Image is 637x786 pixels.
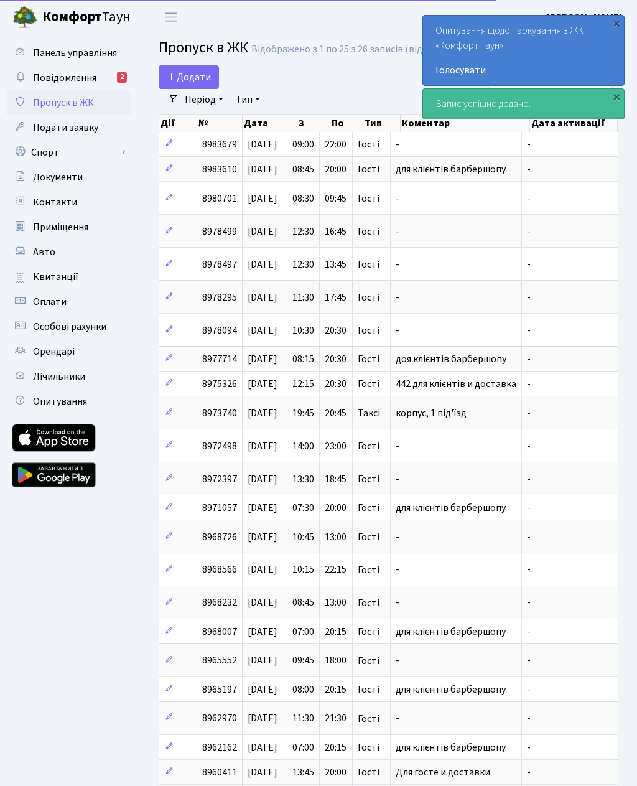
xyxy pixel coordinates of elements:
[325,654,346,668] span: 18:00
[358,565,379,575] span: Гості
[358,354,379,364] span: Гості
[325,192,346,205] span: 09:45
[202,324,237,337] span: 8978094
[33,370,85,383] span: Лічильники
[248,563,277,577] span: [DATE]
[527,765,531,779] span: -
[248,377,277,391] span: [DATE]
[396,596,399,610] span: -
[248,439,277,453] span: [DATE]
[325,712,346,726] span: 21:30
[248,596,277,610] span: [DATE]
[527,162,531,176] span: -
[33,220,88,234] span: Приміщення
[547,10,622,25] a: [PERSON_NAME]
[6,339,131,364] a: Орендарі
[325,596,346,610] span: 13:00
[358,742,379,752] span: Гості
[396,324,399,337] span: -
[325,138,346,151] span: 22:00
[292,162,314,176] span: 08:45
[325,501,346,515] span: 20:00
[358,532,379,542] span: Гості
[202,352,237,366] span: 8977714
[248,291,277,304] span: [DATE]
[292,563,314,577] span: 10:15
[6,115,131,140] a: Подати заявку
[292,625,314,639] span: 07:00
[292,225,314,238] span: 12:30
[248,406,277,420] span: [DATE]
[6,190,131,215] a: Контакти
[243,115,298,132] th: Дата
[435,63,611,78] a: Голосувати
[527,192,531,205] span: -
[231,89,265,110] a: Тип
[358,408,380,418] span: Таксі
[248,625,277,639] span: [DATE]
[396,563,399,577] span: -
[292,406,314,420] span: 19:45
[396,225,399,238] span: -
[248,472,277,486] span: [DATE]
[396,291,399,304] span: -
[6,364,131,389] a: Лічильники
[248,683,277,696] span: [DATE]
[527,654,531,668] span: -
[358,379,379,389] span: Гості
[6,314,131,339] a: Особові рахунки
[358,325,379,335] span: Гості
[363,115,401,132] th: Тип
[297,115,330,132] th: З
[42,7,131,28] span: Таун
[6,240,131,264] a: Авто
[33,121,98,134] span: Подати заявку
[527,530,531,544] span: -
[358,194,379,204] span: Гості
[167,70,211,84] span: Додати
[396,192,399,205] span: -
[6,264,131,289] a: Квитанції
[248,138,277,151] span: [DATE]
[610,17,623,29] div: ×
[292,596,314,610] span: 08:45
[33,395,87,408] span: Опитування
[292,258,314,271] span: 12:30
[358,474,379,484] span: Гості
[325,291,346,304] span: 17:45
[325,625,346,639] span: 20:15
[292,741,314,754] span: 07:00
[42,7,102,27] b: Комфорт
[325,225,346,238] span: 16:45
[358,139,379,149] span: Гості
[292,712,314,726] span: 11:30
[325,563,346,577] span: 22:15
[202,683,237,696] span: 8965197
[248,192,277,205] span: [DATE]
[292,654,314,668] span: 09:45
[202,162,237,176] span: 8983610
[33,320,106,334] span: Особові рахунки
[202,625,237,639] span: 8968007
[527,472,531,486] span: -
[159,115,197,132] th: Дії
[251,44,540,55] div: Відображено з 1 по 25 з 26 записів (відфільтровано з 25 записів).
[33,295,67,309] span: Оплати
[358,227,379,236] span: Гості
[248,324,277,337] span: [DATE]
[358,714,379,724] span: Гості
[325,741,346,754] span: 20:15
[527,352,531,366] span: -
[292,530,314,544] span: 10:45
[527,291,531,304] span: -
[325,352,346,366] span: 20:30
[396,406,467,420] span: корпус, 1 під'їзд
[117,72,127,83] div: 2
[527,501,531,515] span: -
[202,439,237,453] span: 8972498
[292,291,314,304] span: 11:30
[527,138,531,151] span: -
[6,65,131,90] a: Повідомлення2
[33,171,83,184] span: Документи
[292,439,314,453] span: 14:00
